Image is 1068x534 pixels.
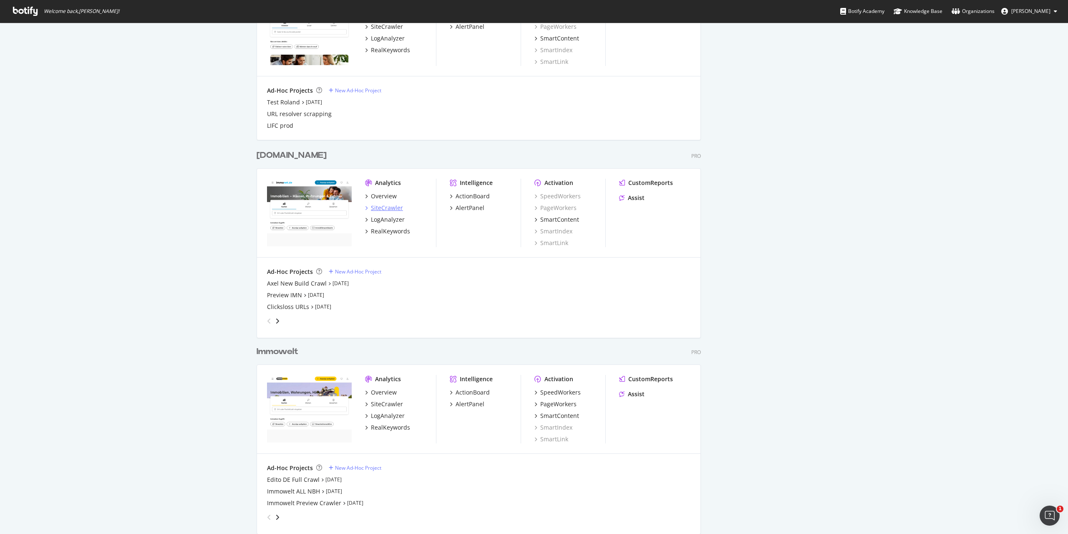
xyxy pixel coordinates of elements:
[460,375,493,383] div: Intelligence
[628,375,673,383] div: CustomReports
[544,179,573,187] div: Activation
[267,179,352,246] img: immonet.de
[840,7,884,15] div: Botify Academy
[371,204,403,212] div: SiteCrawler
[365,192,397,200] a: Overview
[326,488,342,495] a: [DATE]
[365,423,410,432] a: RealKeywords
[460,179,493,187] div: Intelligence
[335,87,381,94] div: New Ad-Hoc Project
[534,400,577,408] a: PageWorkers
[267,303,309,311] div: Clicksloss URLs
[267,268,313,276] div: Ad-Hoc Projects
[540,215,579,224] div: SmartContent
[335,464,381,471] div: New Ad-Hoc Project
[628,179,673,187] div: CustomReports
[275,513,280,521] div: angle-right
[325,476,342,483] a: [DATE]
[534,239,568,247] a: SmartLink
[456,192,490,200] div: ActionBoard
[257,149,327,162] div: [DOMAIN_NAME]
[534,412,579,420] a: SmartContent
[450,204,484,212] a: AlertPanel
[365,46,410,54] a: RealKeywords
[267,110,332,118] a: URL resolver scrapping
[365,23,403,31] a: SiteCrawler
[619,390,645,398] a: Assist
[450,388,490,397] a: ActionBoard
[347,499,363,506] a: [DATE]
[267,291,302,299] a: Preview IMN
[450,400,484,408] a: AlertPanel
[995,5,1064,18] button: [PERSON_NAME]
[619,194,645,202] a: Assist
[329,87,381,94] a: New Ad-Hoc Project
[534,58,568,66] a: SmartLink
[365,215,405,224] a: LogAnalyzer
[267,86,313,95] div: Ad-Hoc Projects
[267,476,320,484] div: Edito DE Full Crawl
[365,34,405,43] a: LogAnalyzer
[691,349,701,356] div: Pro
[264,511,275,524] div: angle-left
[371,23,403,31] div: SiteCrawler
[257,346,298,358] div: Immowelt
[540,412,579,420] div: SmartContent
[306,99,322,106] a: [DATE]
[619,375,673,383] a: CustomReports
[335,268,381,275] div: New Ad-Hoc Project
[534,423,572,432] a: SmartIndex
[534,23,577,31] a: PageWorkers
[365,400,403,408] a: SiteCrawler
[1057,506,1063,512] span: 1
[371,34,405,43] div: LogAnalyzer
[257,346,302,358] a: Immowelt
[264,314,275,328] div: angle-left
[691,152,701,159] div: Pro
[267,375,352,443] img: immowelt.de
[1011,8,1050,15] span: Axel Roth
[1040,506,1060,526] iframe: Intercom live chat
[450,23,484,31] a: AlertPanel
[628,390,645,398] div: Assist
[267,279,327,288] a: Axel New Build Crawl
[534,192,581,200] a: SpeedWorkers
[371,215,405,224] div: LogAnalyzer
[456,23,484,31] div: AlertPanel
[540,400,577,408] div: PageWorkers
[450,192,490,200] a: ActionBoard
[619,179,673,187] a: CustomReports
[534,227,572,235] a: SmartIndex
[267,121,293,130] a: LIFC prod
[365,388,397,397] a: Overview
[371,388,397,397] div: Overview
[534,388,581,397] a: SpeedWorkers
[267,464,313,472] div: Ad-Hoc Projects
[267,499,341,507] a: Immowelt Preview Crawler
[44,8,119,15] span: Welcome back, [PERSON_NAME] !
[534,46,572,54] a: SmartIndex
[365,412,405,420] a: LogAnalyzer
[275,317,280,325] div: angle-right
[534,204,577,212] a: PageWorkers
[315,303,331,310] a: [DATE]
[365,227,410,235] a: RealKeywords
[267,98,300,106] a: Test Roland
[332,280,349,287] a: [DATE]
[544,375,573,383] div: Activation
[534,435,568,443] div: SmartLink
[534,34,579,43] a: SmartContent
[267,487,320,496] a: Immowelt ALL NBH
